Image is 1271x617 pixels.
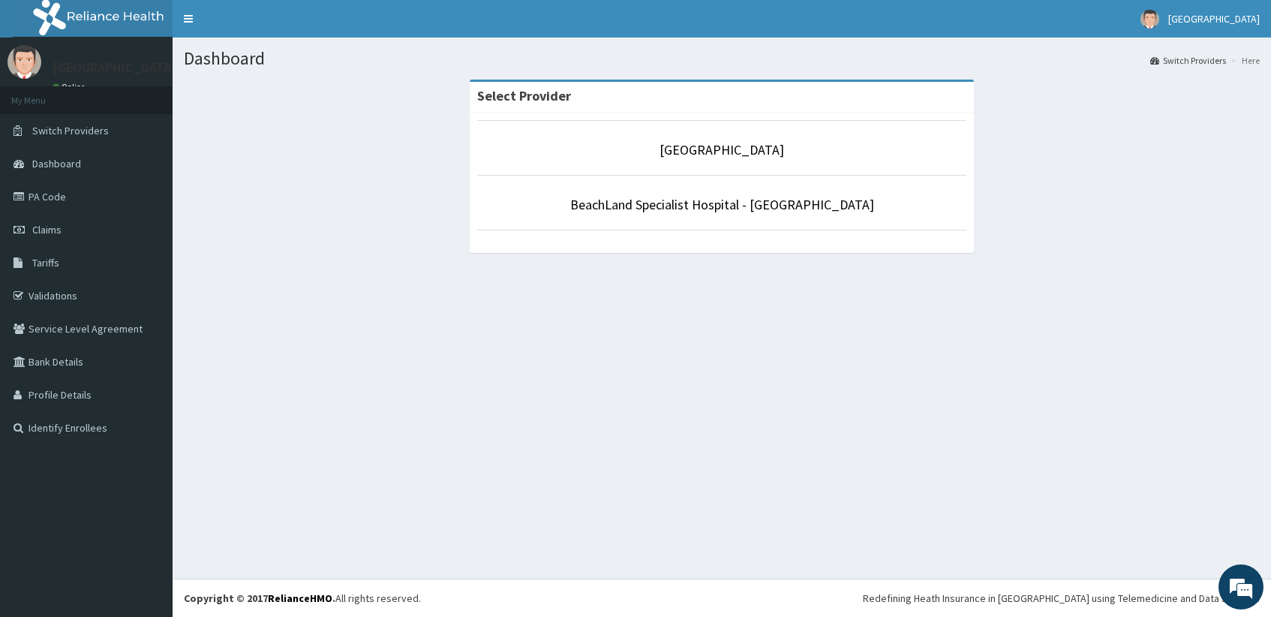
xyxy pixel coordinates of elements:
[863,591,1260,606] div: Redefining Heath Insurance in [GEOGRAPHIC_DATA] using Telemedicine and Data Science!
[1227,54,1260,67] li: Here
[660,141,784,158] a: [GEOGRAPHIC_DATA]
[32,124,109,137] span: Switch Providers
[268,591,332,605] a: RelianceHMO
[53,61,176,74] p: [GEOGRAPHIC_DATA]
[32,256,59,269] span: Tariffs
[570,196,874,213] a: BeachLand Specialist Hospital - [GEOGRAPHIC_DATA]
[1168,12,1260,26] span: [GEOGRAPHIC_DATA]
[1150,54,1226,67] a: Switch Providers
[53,82,89,92] a: Online
[32,223,62,236] span: Claims
[184,591,335,605] strong: Copyright © 2017 .
[1140,10,1159,29] img: User Image
[8,45,41,79] img: User Image
[184,49,1260,68] h1: Dashboard
[477,87,571,104] strong: Select Provider
[32,157,81,170] span: Dashboard
[173,579,1271,617] footer: All rights reserved.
